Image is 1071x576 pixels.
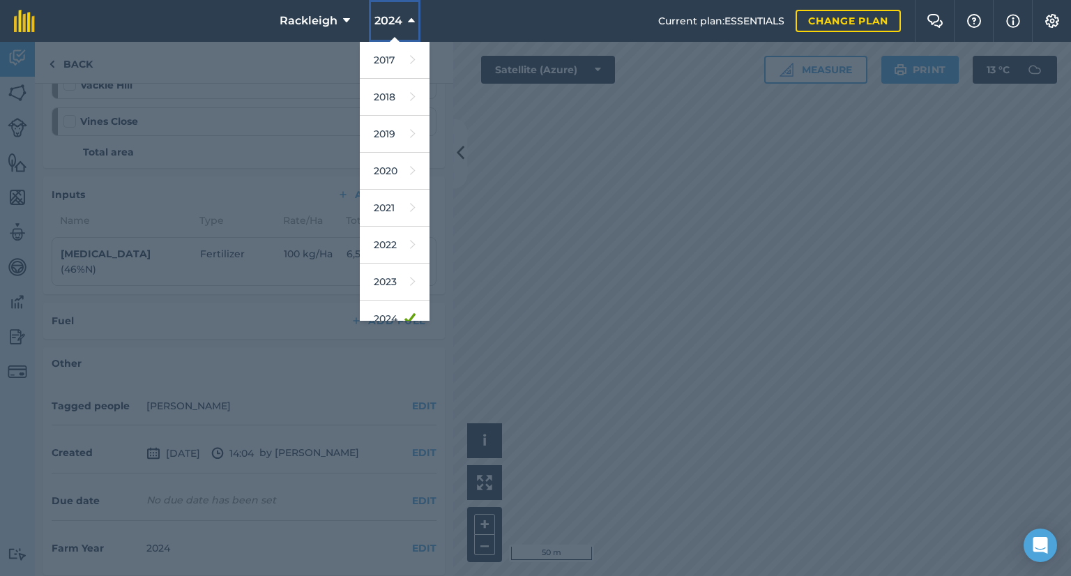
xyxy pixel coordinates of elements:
img: svg+xml;base64,PHN2ZyB4bWxucz0iaHR0cDovL3d3dy53My5vcmcvMjAwMC9zdmciIHdpZHRoPSIxNyIgaGVpZ2h0PSIxNy... [1006,13,1020,29]
a: 2024 [360,301,430,338]
a: 2019 [360,116,430,153]
a: 2023 [360,264,430,301]
a: Change plan [796,10,901,32]
a: 2021 [360,190,430,227]
div: Open Intercom Messenger [1024,529,1057,562]
img: Two speech bubbles overlapping with the left bubble in the forefront [927,14,943,28]
span: Current plan : ESSENTIALS [658,13,784,29]
img: A question mark icon [966,14,982,28]
a: 2020 [360,153,430,190]
span: 2024 [374,13,402,29]
a: 2022 [360,227,430,264]
img: A cog icon [1044,14,1061,28]
span: Rackleigh [280,13,337,29]
a: 2018 [360,79,430,116]
img: fieldmargin Logo [14,10,35,32]
a: 2017 [360,42,430,79]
